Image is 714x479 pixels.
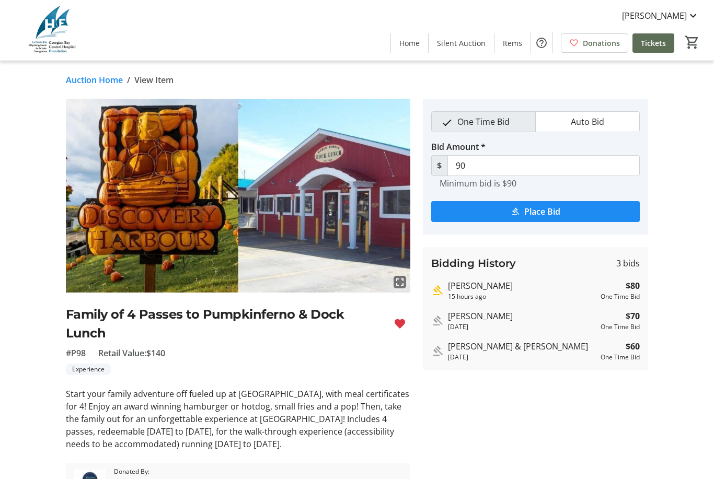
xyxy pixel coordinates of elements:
[66,74,123,86] a: Auction Home
[565,112,611,132] span: Auto Bid
[448,353,596,362] div: [DATE]
[431,255,516,271] h3: Bidding History
[66,347,86,359] span: #P98
[66,388,410,450] p: Start your family adventure off fueled up at [GEOGRAPHIC_DATA], with meal certificates for 4! Enj...
[6,4,99,56] img: Georgian Bay General Hospital Foundation's Logo
[583,38,620,49] span: Donations
[683,33,701,52] button: Cart
[391,33,428,53] a: Home
[431,141,486,153] label: Bid Amount *
[440,178,516,189] tr-hint: Minimum bid is $90
[394,276,406,288] mat-icon: fullscreen
[429,33,494,53] a: Silent Auction
[561,33,628,53] a: Donations
[448,340,596,353] div: [PERSON_NAME] & [PERSON_NAME]
[66,364,111,375] tr-label-badge: Experience
[134,74,174,86] span: View Item
[616,257,640,270] span: 3 bids
[448,292,596,301] div: 15 hours ago
[431,201,640,222] button: Place Bid
[601,353,640,362] div: One Time Bid
[399,38,420,49] span: Home
[626,279,640,292] strong: $80
[127,74,130,86] span: /
[494,33,531,53] a: Items
[448,322,596,332] div: [DATE]
[601,322,640,332] div: One Time Bid
[66,99,410,293] img: Image
[114,467,402,476] span: Donated By:
[632,33,674,53] a: Tickets
[448,310,596,322] div: [PERSON_NAME]
[626,340,640,353] strong: $60
[431,345,444,357] mat-icon: Outbid
[389,313,410,334] button: Remove favourite
[626,310,640,322] strong: $70
[524,205,560,218] span: Place Bid
[431,314,444,327] mat-icon: Outbid
[601,292,640,301] div: One Time Bid
[641,38,666,49] span: Tickets
[431,155,448,176] span: $
[448,279,596,292] div: [PERSON_NAME]
[431,284,444,297] mat-icon: Highest bid
[622,9,687,22] span: [PERSON_NAME]
[531,32,552,53] button: Help
[451,112,516,132] span: One Time Bid
[66,305,385,343] h2: Family of 4 Passes to Pumpkinferno & Dock Lunch
[98,347,165,359] span: Retail Value: $140
[437,38,486,49] span: Silent Auction
[614,7,708,24] button: [PERSON_NAME]
[503,38,522,49] span: Items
